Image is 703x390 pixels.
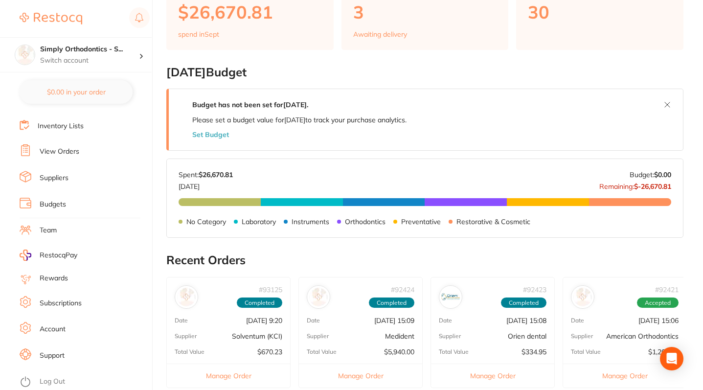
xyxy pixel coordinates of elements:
a: Inventory Lists [38,121,84,131]
a: Restocq Logo [20,7,82,30]
button: Manage Order [167,364,290,388]
p: Date [571,317,584,324]
p: # 92421 [655,286,679,294]
p: [DATE] [179,179,233,190]
a: Suppliers [40,173,68,183]
p: Budget: [630,171,671,179]
button: $0.00 in your order [20,80,133,104]
h2: [DATE] Budget [166,66,683,79]
strong: $-26,670.81 [634,182,671,191]
img: Orien dental [441,288,460,306]
p: Please set a budget value for [DATE] to track your purchase analytics. [192,116,407,124]
img: Restocq Logo [20,13,82,24]
p: Supplier [175,333,197,340]
p: $5,940.00 [384,348,414,356]
img: Medident [309,288,328,306]
p: Orthodontics [345,218,386,226]
p: 3 [353,2,497,22]
a: Log Out [40,377,65,387]
p: # 92423 [523,286,546,294]
button: Manage Order [299,364,422,388]
a: Team [40,226,57,235]
p: $1,207.31 [648,348,679,356]
p: # 92424 [391,286,414,294]
p: Total Value [175,348,204,355]
strong: $0.00 [654,170,671,179]
p: Date [175,317,188,324]
p: # 93125 [259,286,282,294]
p: [DATE] 9:20 [246,317,282,324]
div: Open Intercom Messenger [660,347,683,370]
p: [DATE] 15:09 [374,317,414,324]
a: RestocqPay [20,250,77,261]
p: Solventum (KCI) [232,332,282,340]
a: Support [40,351,65,361]
p: Orien dental [508,332,546,340]
p: Instruments [292,218,329,226]
p: Awaiting delivery [353,30,407,38]
p: [DATE] 15:08 [506,317,546,324]
p: Date [439,317,452,324]
a: Account [40,324,66,334]
span: RestocqPay [40,251,77,260]
p: Spent: [179,171,233,179]
strong: Budget has not been set for [DATE] . [192,100,308,109]
p: Restorative & Cosmetic [456,218,530,226]
img: Simply Orthodontics - Sunbury [15,45,35,65]
button: Manage Order [563,364,686,388]
p: $670.23 [257,348,282,356]
p: [DATE] 15:06 [638,317,679,324]
a: Subscriptions [40,298,82,308]
span: Completed [369,298,414,308]
p: $334.95 [522,348,546,356]
p: Supplier [307,333,329,340]
a: View Orders [40,147,79,157]
strong: $26,670.81 [199,170,233,179]
p: Remaining: [599,179,671,190]
h4: Simply Orthodontics - Sunbury [40,45,139,54]
p: Total Value [307,348,337,355]
p: Supplier [571,333,593,340]
p: Laboratory [242,218,276,226]
p: Supplier [439,333,461,340]
span: Completed [501,298,546,308]
button: Manage Order [431,364,554,388]
p: Date [307,317,320,324]
p: Total Value [439,348,469,355]
button: Log Out [20,374,149,390]
button: Set Budget [192,131,229,138]
img: Solventum (KCI) [177,288,196,306]
p: $26,670.81 [178,2,322,22]
p: 30 [528,2,672,22]
span: Accepted [637,298,679,308]
a: Budgets [40,200,66,209]
img: RestocqPay [20,250,31,261]
p: No Category [186,218,226,226]
p: Total Value [571,348,601,355]
img: American Orthodontics [573,288,592,306]
p: Medident [385,332,414,340]
p: American Orthodontics [606,332,679,340]
p: Preventative [401,218,441,226]
p: Switch account [40,56,139,66]
a: Rewards [40,274,68,283]
h2: Recent Orders [166,253,683,267]
span: Completed [237,298,282,308]
p: spend in Sept [178,30,219,38]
